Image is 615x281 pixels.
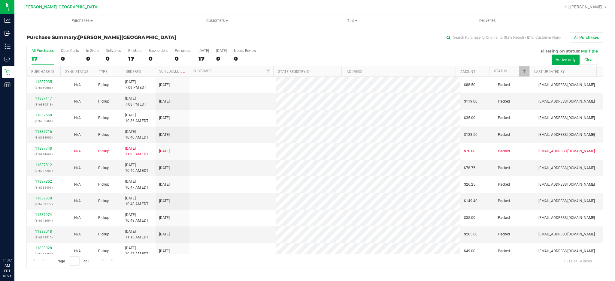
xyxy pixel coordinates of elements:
[30,168,57,174] p: (316937209)
[464,115,475,121] span: $35.00
[98,115,109,121] span: Pickup
[106,49,121,53] div: Deliveries
[6,233,24,251] iframe: Resource center
[74,82,81,88] button: N/A
[159,248,170,254] span: [DATE]
[175,49,191,53] div: Pre-orders
[150,18,284,23] span: Customers
[565,4,604,9] span: Hi, [PERSON_NAME]!
[498,165,510,171] span: Packed
[98,82,109,88] span: Pickup
[149,49,168,53] div: Back-orders
[3,258,12,274] p: 11:47 AM EDT
[5,17,11,23] inline-svg: Analytics
[159,232,170,237] span: [DATE]
[538,82,595,88] span: [EMAIL_ADDRESS][DOMAIN_NAME]
[198,55,209,62] div: 17
[125,212,148,223] span: [DATE] 10:49 AM EDT
[74,182,81,187] span: Not Applicable
[193,69,211,73] a: Customer
[420,14,555,27] a: Deliveries
[69,256,80,266] input: 1
[159,115,170,121] span: [DATE]
[538,115,595,121] span: [EMAIL_ADDRESS][DOMAIN_NAME]
[74,166,81,170] span: Not Applicable
[125,179,148,190] span: [DATE] 10:47 AM EDT
[99,70,108,74] a: Type
[32,49,54,53] div: All Purchases
[278,70,310,74] a: State Registry ID
[98,182,109,187] span: Pickup
[541,49,580,53] span: Filtering on status:
[150,14,285,27] a: Customers
[74,83,81,87] span: Not Applicable
[159,165,170,171] span: [DATE]
[98,132,109,138] span: Pickup
[341,66,455,77] th: Address
[74,249,81,253] span: Not Applicable
[498,148,510,154] span: Packed
[35,80,52,84] a: 11837035
[65,70,88,74] a: Sync Status
[125,196,148,207] span: [DATE] 10:48 AM EDT
[35,196,52,200] a: 11837878
[128,49,141,53] div: PickUps
[159,82,170,88] span: [DATE]
[51,256,95,266] span: Page of 1
[125,229,148,240] span: [DATE] 11:16 AM EDT
[464,132,477,138] span: $123.50
[580,55,598,65] button: Clear
[30,135,57,140] p: (316933905)
[26,35,219,40] h3: Purchase Summary:
[3,274,12,278] p: 08/24
[74,149,81,153] span: Not Applicable
[125,112,148,124] span: [DATE] 10:36 AM EDT
[74,99,81,104] button: N/A
[464,215,475,221] span: $35.00
[464,82,475,88] span: $88.50
[74,198,81,204] button: N/A
[498,99,510,104] span: Packed
[74,116,81,120] span: Not Applicable
[498,232,510,237] span: Packed
[14,14,150,27] a: Purchases
[498,82,510,88] span: Packed
[464,148,475,154] span: $70.00
[534,70,565,74] a: Last Updated By
[74,216,81,220] span: Not Applicable
[125,96,146,107] span: [DATE] 7:08 PM EDT
[35,246,52,250] a: 11838028
[498,198,510,204] span: Packed
[74,232,81,236] span: Not Applicable
[149,55,168,62] div: 0
[159,69,186,73] a: Scheduled
[98,165,109,171] span: Pickup
[74,199,81,203] span: Not Applicable
[30,185,57,190] p: (316938495)
[98,148,109,154] span: Pickup
[126,70,141,74] a: Ordered
[30,201,57,207] p: (316939177)
[30,151,57,157] p: (316934666)
[128,55,141,62] div: 17
[98,215,109,221] span: Pickup
[35,130,52,134] a: 11837716
[74,165,81,171] button: N/A
[5,69,11,75] inline-svg: Retail
[5,30,11,36] inline-svg: Inbound
[498,215,510,221] span: Packed
[125,129,148,140] span: [DATE] 10:40 AM EDT
[98,248,109,254] span: Pickup
[559,256,597,265] span: 1 - 14 of 14 items
[234,49,256,53] div: Needs Review
[519,66,529,76] a: Filter
[125,79,146,91] span: [DATE] 7:09 PM EDT
[86,55,98,62] div: 0
[74,182,81,187] button: N/A
[464,182,475,187] span: $26.25
[159,148,170,154] span: [DATE]
[35,113,52,117] a: 11837568
[263,66,273,76] a: Filter
[538,232,595,237] span: [EMAIL_ADDRESS][DOMAIN_NAME]
[538,182,595,187] span: [EMAIL_ADDRESS][DOMAIN_NAME]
